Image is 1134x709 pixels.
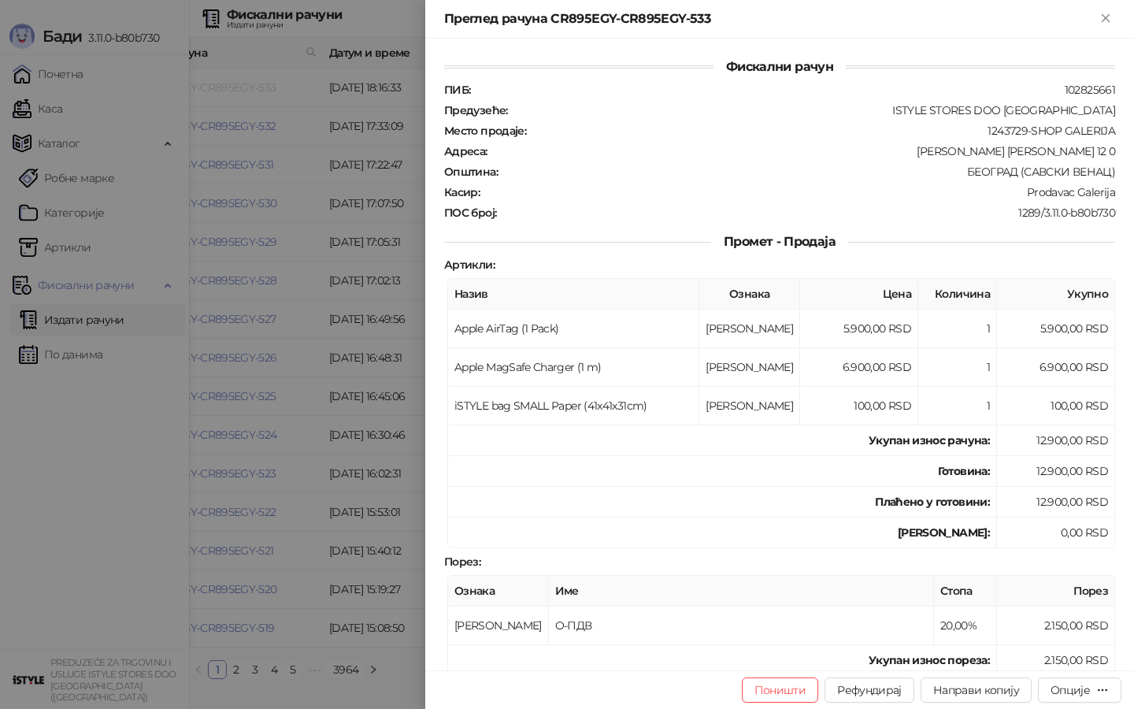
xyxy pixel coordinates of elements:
strong: Порез : [444,555,480,569]
button: Поништи [742,677,819,703]
th: Укупно [997,279,1115,310]
strong: ПОС број : [444,206,496,220]
div: ISTYLE STORES DOO [GEOGRAPHIC_DATA] [510,103,1117,117]
th: Ознака [448,576,549,607]
div: 102825661 [472,83,1117,97]
td: 2.150,00 RSD [997,645,1115,676]
th: Име [549,576,934,607]
td: 12.900,00 RSD [997,487,1115,518]
button: Направи копију [921,677,1032,703]
span: Направи копију [933,683,1019,697]
button: Close [1096,9,1115,28]
th: Ознака [699,279,800,310]
div: Prodavac Galerija [481,185,1117,199]
strong: Предузеће : [444,103,508,117]
strong: Артикли : [444,258,495,272]
th: Порез [997,576,1115,607]
span: Промет - Продаја [711,234,848,249]
td: 5.900,00 RSD [800,310,918,348]
td: [PERSON_NAME] [699,348,800,387]
div: Преглед рачуна CR895EGY-CR895EGY-533 [444,9,1096,28]
strong: Укупан износ рачуна : [869,433,990,447]
td: [PERSON_NAME] [699,310,800,348]
strong: Укупан износ пореза: [869,653,990,667]
span: Фискални рачун [713,59,846,74]
td: 1 [918,387,997,425]
strong: Општина : [444,165,498,179]
button: Рефундирај [825,677,914,703]
td: 2.150,00 RSD [997,607,1115,645]
strong: Место продаје : [444,124,526,138]
strong: ПИБ : [444,83,470,97]
td: [PERSON_NAME] [699,387,800,425]
td: 12.900,00 RSD [997,425,1115,456]
td: Apple AirTag (1 Pack) [448,310,699,348]
td: 100,00 RSD [997,387,1115,425]
td: О-ПДВ [549,607,934,645]
td: 1 [918,348,997,387]
div: [PERSON_NAME] [PERSON_NAME] 12 0 [489,144,1117,158]
th: Назив [448,279,699,310]
strong: [PERSON_NAME]: [898,525,990,540]
td: 20,00% [934,607,997,645]
div: Опције [1051,683,1090,697]
strong: Адреса : [444,144,487,158]
td: 6.900,00 RSD [997,348,1115,387]
td: 6.900,00 RSD [800,348,918,387]
div: 1243729-SHOP GALERIJA [528,124,1117,138]
td: 12.900,00 RSD [997,456,1115,487]
td: iSTYLE bag SMALL Paper (41x41x31cm) [448,387,699,425]
td: [PERSON_NAME] [448,607,549,645]
div: 1289/3.11.0-b80b730 [498,206,1117,220]
th: Цена [800,279,918,310]
strong: Касир : [444,185,480,199]
td: 1 [918,310,997,348]
td: 0,00 RSD [997,518,1115,548]
th: Стопа [934,576,997,607]
td: Apple MagSafe Charger (1 m) [448,348,699,387]
div: БЕОГРАД (САВСКИ ВЕНАЦ) [499,165,1117,179]
strong: Плаћено у готовини: [875,495,990,509]
td: 5.900,00 RSD [997,310,1115,348]
th: Количина [918,279,997,310]
strong: Готовина : [938,464,990,478]
button: Опције [1038,677,1121,703]
td: 100,00 RSD [800,387,918,425]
